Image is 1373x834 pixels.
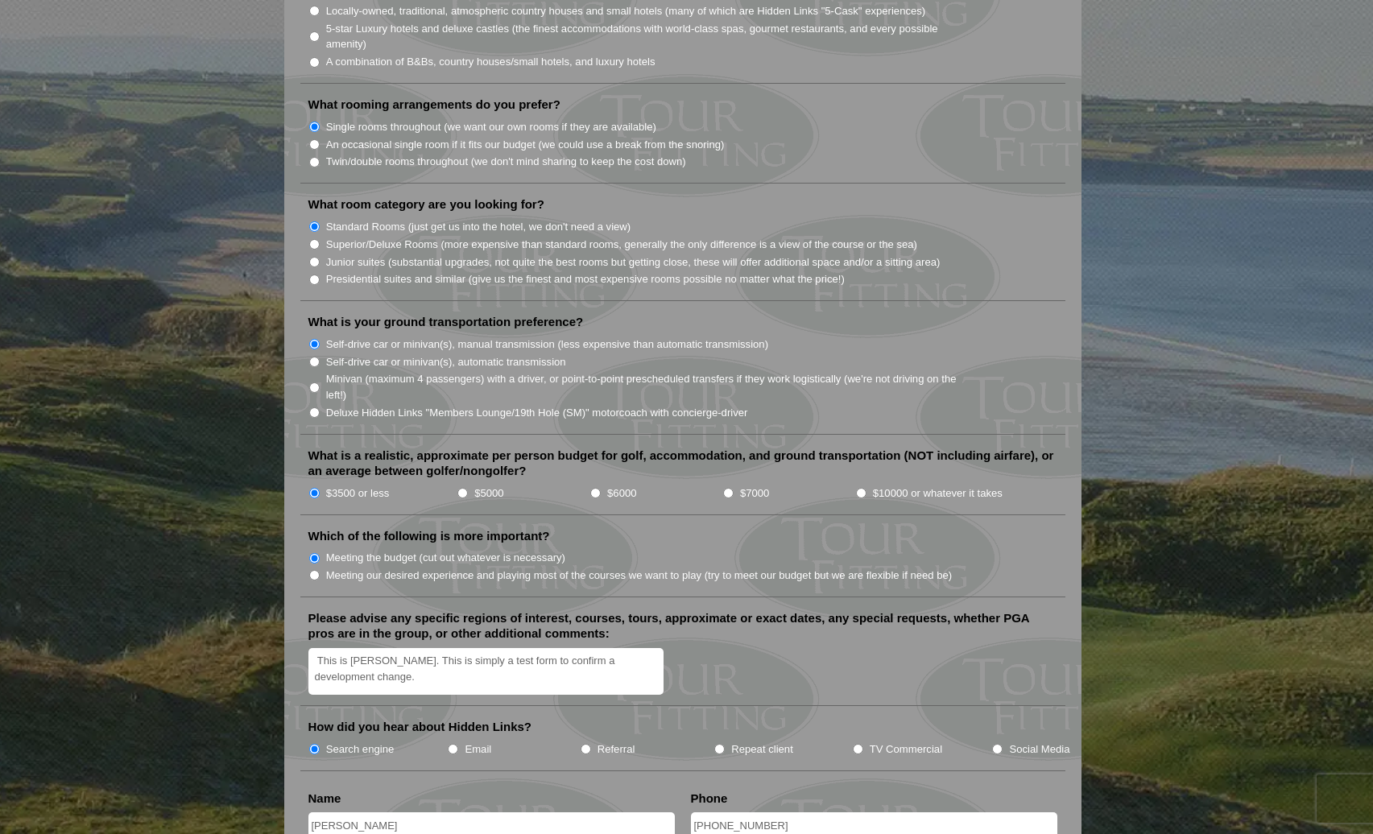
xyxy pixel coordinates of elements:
[326,54,655,70] label: A combination of B&Bs, country houses/small hotels, and luxury hotels
[740,485,769,502] label: $7000
[308,97,560,113] label: What rooming arrangements do you prefer?
[607,485,636,502] label: $6000
[691,791,728,807] label: Phone
[326,568,953,584] label: Meeting our desired experience and playing most of the courses we want to play (try to meet our b...
[308,528,550,544] label: Which of the following is more important?
[465,741,491,758] label: Email
[326,21,974,52] label: 5-star Luxury hotels and deluxe castles (the finest accommodations with world-class spas, gourmet...
[326,3,926,19] label: Locally-owned, traditional, atmospheric country houses and small hotels (many of which are Hidden...
[326,237,917,253] label: Superior/Deluxe Rooms (more expensive than standard rooms, generally the only difference is a vie...
[1009,741,1069,758] label: Social Media
[308,196,544,213] label: What room category are you looking for?
[308,448,1057,479] label: What is a realistic, approximate per person budget for golf, accommodation, and ground transporta...
[308,719,532,735] label: How did you hear about Hidden Links?
[326,550,565,566] label: Meeting the budget (cut out whatever is necessary)
[731,741,793,758] label: Repeat client
[308,314,584,330] label: What is your ground transportation preference?
[326,371,974,403] label: Minivan (maximum 4 passengers) with a driver, or point-to-point prescheduled transfers if they wo...
[308,648,664,696] textarea: This is [PERSON_NAME]. This is simply a test form to confirm a development change.
[308,791,341,807] label: Name
[474,485,503,502] label: $5000
[326,271,845,287] label: Presidential suites and similar (give us the finest and most expensive rooms possible no matter w...
[326,137,725,153] label: An occasional single room if it fits our budget (we could use a break from the snoring)
[326,219,631,235] label: Standard Rooms (just get us into the hotel, we don't need a view)
[326,405,748,421] label: Deluxe Hidden Links "Members Lounge/19th Hole (SM)" motorcoach with concierge-driver
[308,610,1057,642] label: Please advise any specific regions of interest, courses, tours, approximate or exact dates, any s...
[873,485,1003,502] label: $10000 or whatever it takes
[326,254,941,270] label: Junior suites (substantial upgrades, not quite the best rooms but getting close, these will offer...
[870,741,942,758] label: TV Commercial
[326,154,686,170] label: Twin/double rooms throughout (we don't mind sharing to keep the cost down)
[326,485,390,502] label: $3500 or less
[326,336,768,353] label: Self-drive car or minivan(s), manual transmission (less expensive than automatic transmission)
[326,741,395,758] label: Search engine
[326,354,566,370] label: Self-drive car or minivan(s), automatic transmission
[326,119,656,135] label: Single rooms throughout (we want our own rooms if they are available)
[598,741,635,758] label: Referral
